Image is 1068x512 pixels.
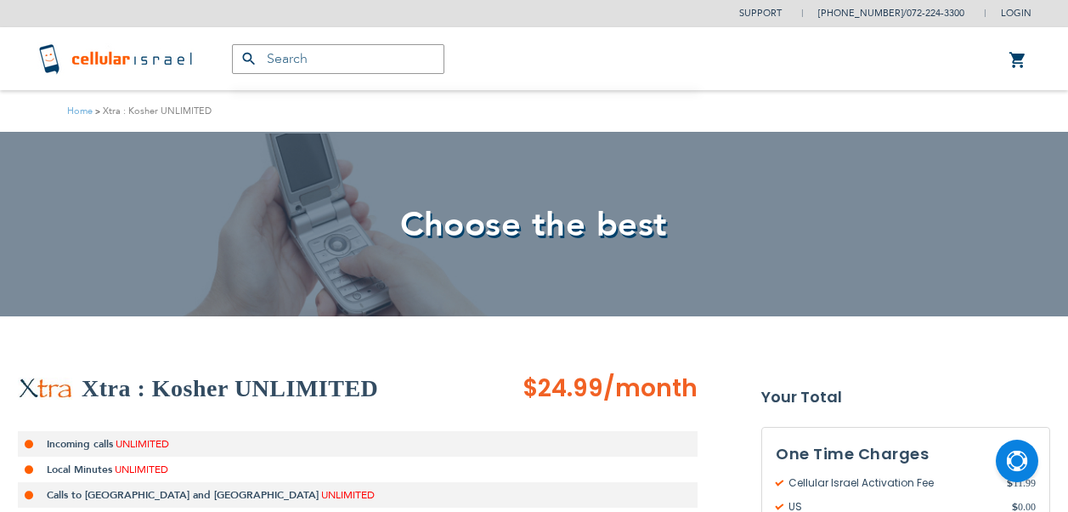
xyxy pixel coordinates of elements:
[776,441,1036,467] h3: One Time Charges
[907,7,964,20] a: 072-224-3300
[321,488,375,502] span: UNLIMITED
[603,372,698,406] span: /month
[115,463,168,476] span: UNLIMITED
[776,475,1007,491] span: Cellular Israel Activation Fee
[1007,475,1013,491] span: $
[739,7,782,20] a: Support
[93,103,212,119] li: Xtra : Kosher UNLIMITED
[801,1,964,26] li: /
[400,202,668,248] span: Choose the best
[116,437,169,451] span: UNLIMITED
[47,437,113,451] strong: Incoming calls
[82,372,378,406] h2: Xtra : Kosher UNLIMITED
[761,384,1050,410] strong: Your Total
[818,7,903,20] a: [PHONE_NUMBER]
[47,463,112,476] strong: Local Minutes
[47,488,319,502] strong: Calls to [GEOGRAPHIC_DATA] and [GEOGRAPHIC_DATA]
[232,44,444,74] input: Search
[523,372,603,405] span: $24.99
[1007,475,1036,491] span: 11.99
[1001,7,1031,20] span: Login
[18,378,73,400] img: Xtra : Kosher UNLIMITED
[37,42,198,76] img: Cellular Israel
[67,105,93,117] a: Home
